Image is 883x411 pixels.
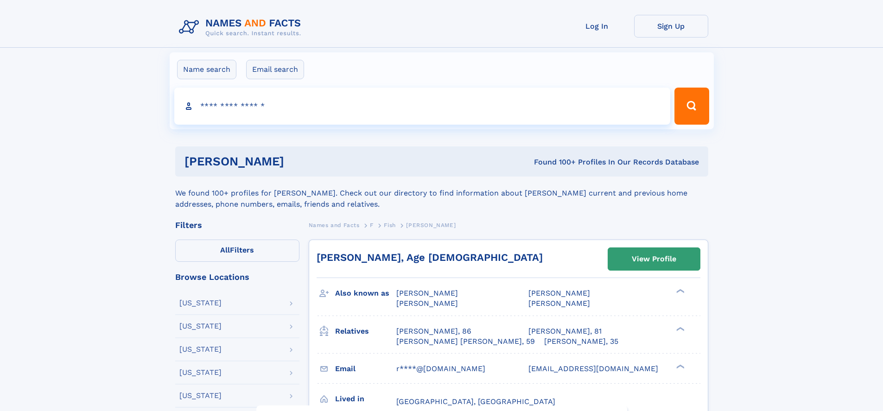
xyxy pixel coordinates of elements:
[335,285,396,301] h3: Also known as
[179,369,222,376] div: [US_STATE]
[396,299,458,308] span: [PERSON_NAME]
[335,323,396,339] h3: Relatives
[309,219,360,231] a: Names and Facts
[184,156,409,167] h1: [PERSON_NAME]
[396,336,535,347] a: [PERSON_NAME] [PERSON_NAME], 59
[406,222,456,228] span: [PERSON_NAME]
[396,397,555,406] span: [GEOGRAPHIC_DATA], [GEOGRAPHIC_DATA]
[370,219,374,231] a: F
[674,288,685,294] div: ❯
[632,248,676,270] div: View Profile
[179,322,222,330] div: [US_STATE]
[544,336,618,347] a: [PERSON_NAME], 35
[384,222,395,228] span: Fish
[528,326,602,336] a: [PERSON_NAME], 81
[317,252,543,263] a: [PERSON_NAME], Age [DEMOGRAPHIC_DATA]
[528,289,590,297] span: [PERSON_NAME]
[396,326,471,336] a: [PERSON_NAME], 86
[560,15,634,38] a: Log In
[409,157,699,167] div: Found 100+ Profiles In Our Records Database
[634,15,708,38] a: Sign Up
[179,392,222,399] div: [US_STATE]
[246,60,304,79] label: Email search
[179,346,222,353] div: [US_STATE]
[396,289,458,297] span: [PERSON_NAME]
[528,364,658,373] span: [EMAIL_ADDRESS][DOMAIN_NAME]
[177,60,236,79] label: Name search
[674,363,685,369] div: ❯
[175,240,299,262] label: Filters
[174,88,671,125] input: search input
[674,326,685,332] div: ❯
[528,299,590,308] span: [PERSON_NAME]
[175,273,299,281] div: Browse Locations
[175,221,299,229] div: Filters
[220,246,230,254] span: All
[179,299,222,307] div: [US_STATE]
[175,177,708,210] div: We found 100+ profiles for [PERSON_NAME]. Check out our directory to find information about [PERS...
[674,88,709,125] button: Search Button
[608,248,700,270] a: View Profile
[384,219,395,231] a: Fish
[335,361,396,377] h3: Email
[175,15,309,40] img: Logo Names and Facts
[370,222,374,228] span: F
[335,391,396,407] h3: Lived in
